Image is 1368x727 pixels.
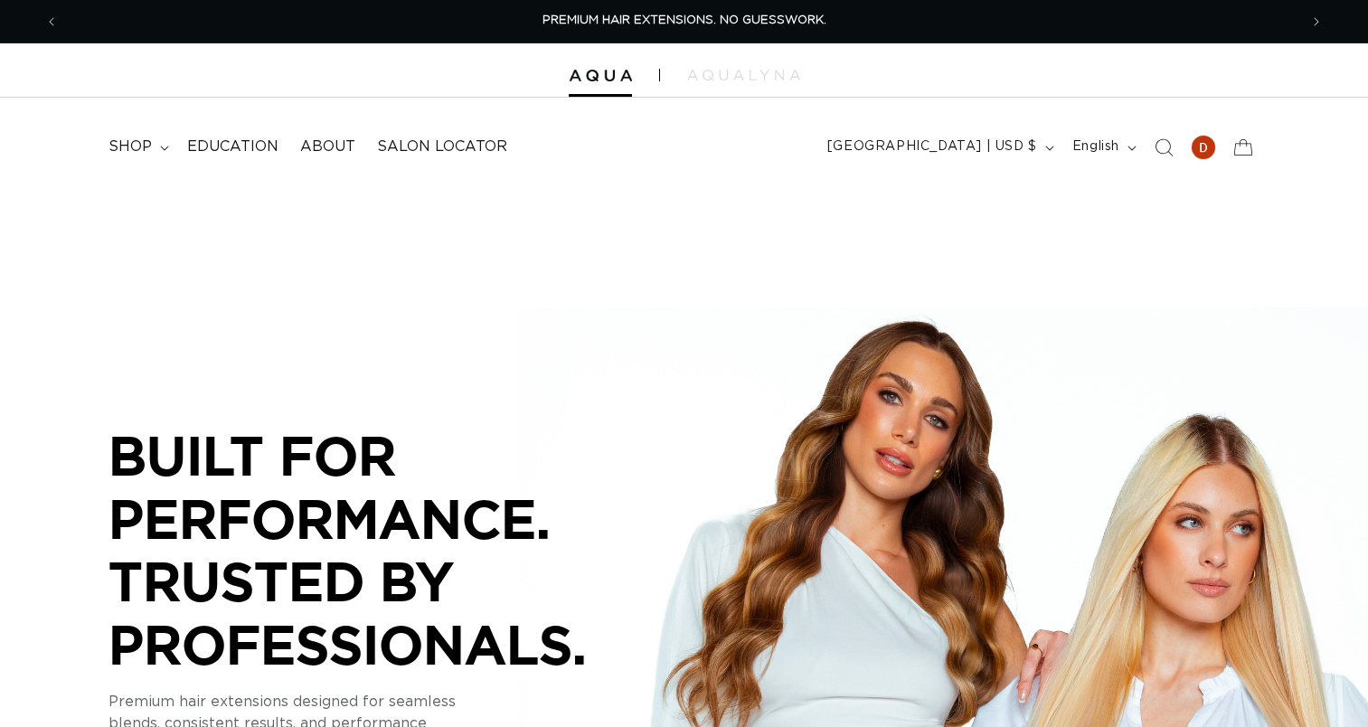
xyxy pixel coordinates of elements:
button: Next announcement [1297,5,1336,39]
a: Salon Locator [366,127,518,167]
summary: shop [98,127,176,167]
span: [GEOGRAPHIC_DATA] | USD $ [827,137,1037,156]
span: English [1072,137,1119,156]
button: Previous announcement [32,5,71,39]
summary: Search [1144,127,1184,167]
button: [GEOGRAPHIC_DATA] | USD $ [816,130,1061,165]
span: About [300,137,355,156]
p: BUILT FOR PERFORMANCE. TRUSTED BY PROFESSIONALS. [108,424,651,675]
span: shop [108,137,152,156]
span: Salon Locator [377,137,507,156]
span: PREMIUM HAIR EXTENSIONS. NO GUESSWORK. [542,14,826,26]
img: aqualyna.com [687,70,800,80]
img: Aqua Hair Extensions [569,70,632,82]
a: Education [176,127,289,167]
a: About [289,127,366,167]
button: English [1061,130,1144,165]
span: Education [187,137,278,156]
